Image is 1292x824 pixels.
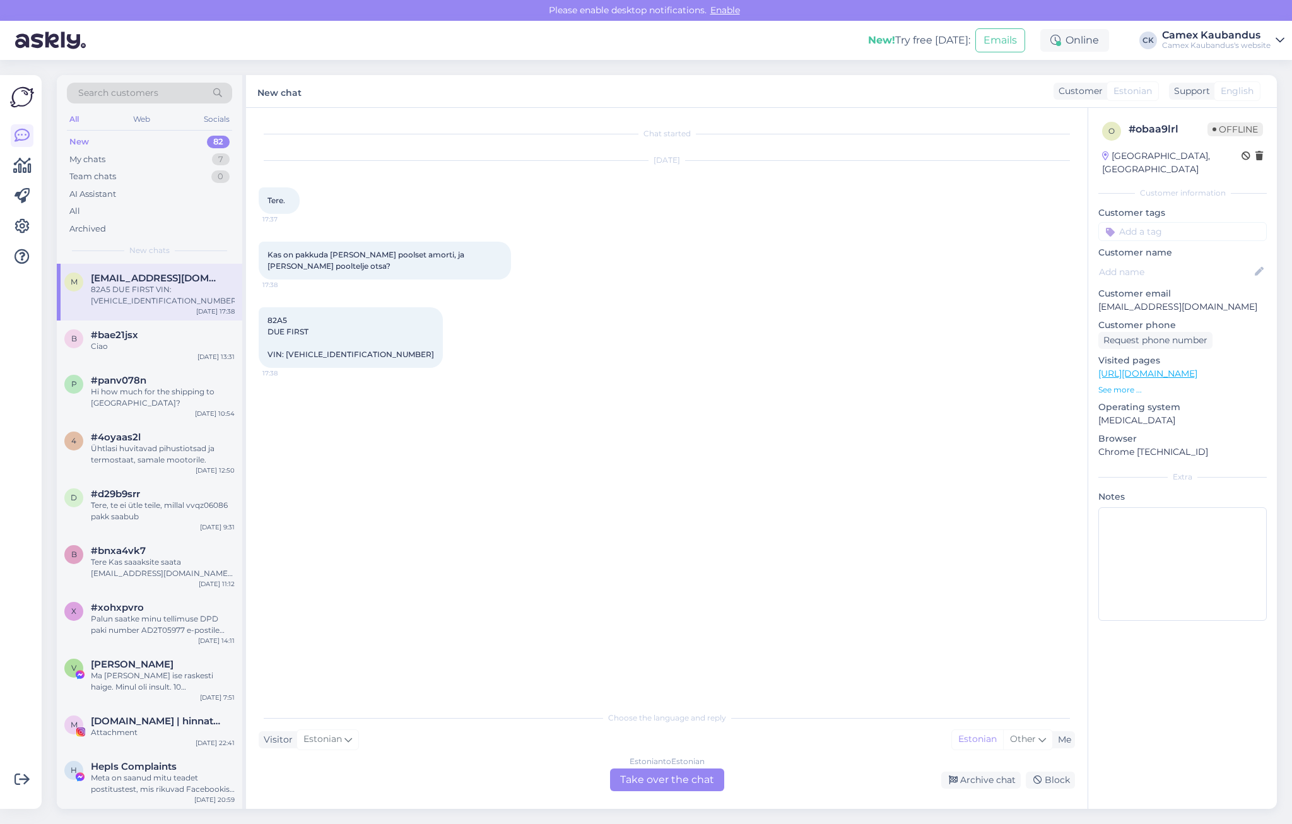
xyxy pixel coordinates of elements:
p: Chrome [TECHNICAL_ID] [1098,445,1267,459]
div: [DATE] 22:41 [196,738,235,748]
p: See more ... [1098,384,1267,396]
div: Web [131,111,153,127]
div: [DATE] 11:12 [199,579,235,589]
span: m [71,277,78,286]
span: o [1108,126,1115,136]
div: 0 [211,170,230,183]
button: Emails [975,28,1025,52]
span: Valerik Ahnefer [91,659,173,670]
span: English [1221,85,1254,98]
span: #bae21jsx [91,329,138,341]
span: #d29b9srr [91,488,140,500]
span: Offline [1207,122,1263,136]
a: Camex KaubandusCamex Kaubandus's website [1162,30,1284,50]
div: Attachment [91,727,235,738]
p: [EMAIL_ADDRESS][DOMAIN_NAME] [1098,300,1267,314]
span: 82A5 DUE FIRST VIN: [VEHICLE_IDENTIFICATION_NUMBER] [267,315,434,359]
div: Visitor [259,733,293,746]
div: 82A5 DUE FIRST VIN: [VEHICLE_IDENTIFICATION_NUMBER] [91,284,235,307]
div: Team chats [69,170,116,183]
div: Ciao [91,341,235,352]
div: [DATE] 12:50 [196,466,235,475]
div: Choose the language and reply [259,712,1075,724]
div: Camex Kaubandus [1162,30,1271,40]
div: [DATE] [259,155,1075,166]
span: Tere. [267,196,285,205]
p: Visited pages [1098,354,1267,367]
div: Estonian [952,730,1003,749]
div: All [67,111,81,127]
p: Customer phone [1098,319,1267,332]
span: #xohxpvro [91,602,144,613]
span: #panv078n [91,375,146,386]
div: Ühtlasi huvitavad pihustiotsad ja termostaat, samale mootorile. [91,443,235,466]
div: Customer [1054,85,1103,98]
span: Estonian [303,733,342,746]
p: Customer tags [1098,206,1267,220]
div: Extra [1098,471,1267,483]
div: Ma [PERSON_NAME] ise raskesti haige. Minul oli insult. 10 [PERSON_NAME] rapla kalmistul haua kaev... [91,670,235,693]
span: 4 [71,436,76,445]
div: # obaa9lrl [1129,122,1207,137]
div: [DATE] 10:54 [195,409,235,418]
span: H [71,765,77,775]
div: Customer information [1098,187,1267,199]
div: [GEOGRAPHIC_DATA], [GEOGRAPHIC_DATA] [1102,150,1242,176]
span: d [71,493,77,502]
span: marimell.eu | hinnatud sisuloojad [91,715,222,727]
div: Camex Kaubandus's website [1162,40,1271,50]
div: 82 [207,136,230,148]
a: [URL][DOMAIN_NAME] [1098,368,1197,379]
div: Tere Kas saaaksite saata [EMAIL_ADDRESS][DOMAIN_NAME] e-[PERSON_NAME] ka minu tellimuse arve: EWF... [91,556,235,579]
p: [MEDICAL_DATA] [1098,414,1267,427]
div: Chat started [259,128,1075,139]
div: Support [1169,85,1210,98]
div: Archived [69,223,106,235]
input: Add a tag [1098,222,1267,241]
div: Me [1053,733,1071,746]
span: #bnxa4vk7 [91,545,146,556]
p: Browser [1098,432,1267,445]
div: Estonian to Estonian [630,756,705,767]
div: CK [1139,32,1157,49]
div: Archive chat [941,772,1021,789]
div: My chats [69,153,105,166]
span: b [71,550,77,559]
div: New [69,136,89,148]
div: [DATE] 17:38 [196,307,235,316]
div: Socials [201,111,232,127]
p: Operating system [1098,401,1267,414]
span: Estonian [1113,85,1152,98]
span: #4oyaas2l [91,432,141,443]
span: x [71,606,76,616]
span: meeliskink@gmail.com [91,273,222,284]
span: HepIs Complaints [91,761,177,772]
span: b [71,334,77,343]
span: 17:37 [262,215,310,224]
span: Enable [707,4,744,16]
label: New chat [257,83,302,100]
p: Customer email [1098,287,1267,300]
div: [DATE] 9:31 [200,522,235,532]
span: p [71,379,77,389]
div: Block [1026,772,1075,789]
div: Hi how much for the shipping to [GEOGRAPHIC_DATA]? [91,386,235,409]
div: Tere, te ei ütle teile, millal vvqz06086 pakk saabub [91,500,235,522]
div: [DATE] 14:11 [198,636,235,645]
span: 17:38 [262,368,310,378]
div: Take over the chat [610,768,724,791]
div: [DATE] 7:51 [200,693,235,702]
span: m [71,720,78,729]
span: Search customers [78,86,158,100]
span: V [71,663,76,673]
div: [DATE] 20:59 [194,795,235,804]
div: Try free [DATE]: [868,33,970,48]
div: Request phone number [1098,332,1213,349]
div: Meta on saanud mitu teadet postitustest, mis rikuvad Facebookis olevate piltide ja videotega seot... [91,772,235,795]
div: 7 [212,153,230,166]
p: Customer name [1098,246,1267,259]
span: 17:38 [262,280,310,290]
b: New! [868,34,895,46]
span: New chats [129,245,170,256]
input: Add name [1099,265,1252,279]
